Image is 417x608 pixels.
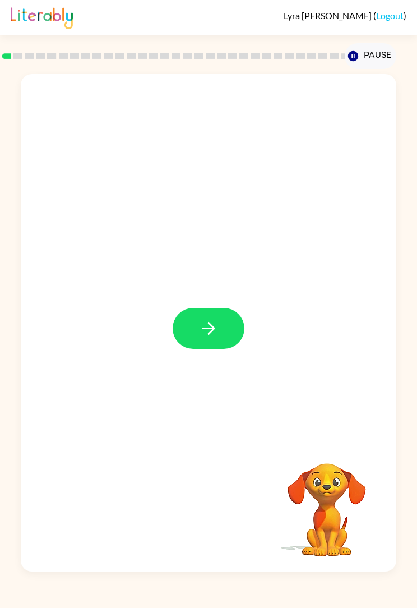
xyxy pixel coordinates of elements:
[11,4,73,29] img: Literably
[345,43,396,69] button: Pause
[271,446,383,558] video: Your browser must support playing .mp4 files to use Literably. Please try using another browser.
[284,10,406,21] div: ( )
[376,10,404,21] a: Logout
[284,10,373,21] span: Lyra [PERSON_NAME]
